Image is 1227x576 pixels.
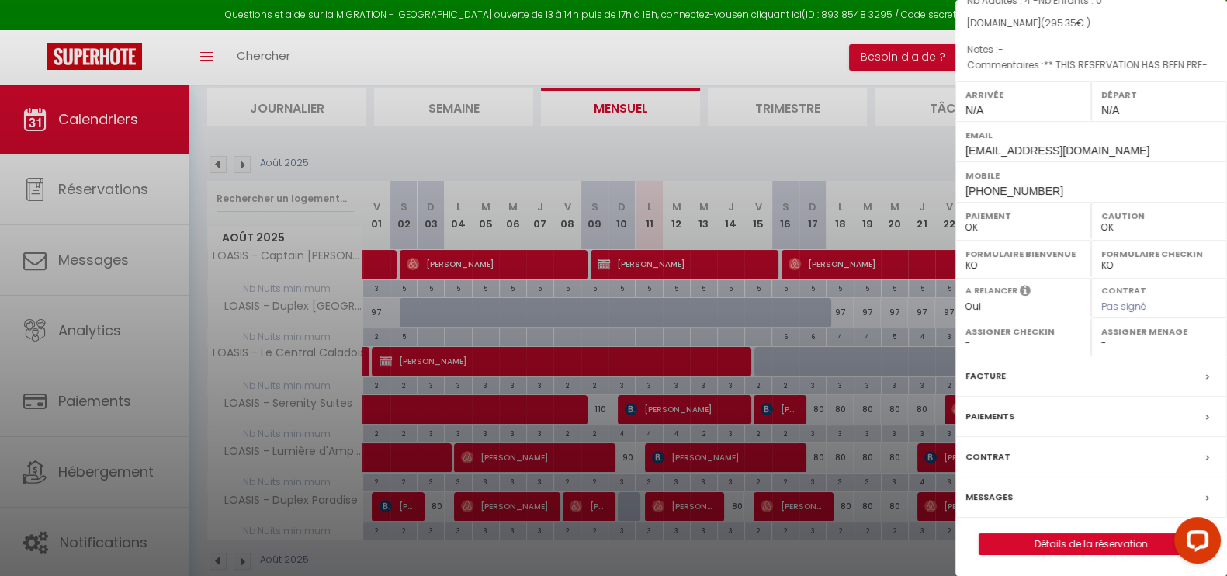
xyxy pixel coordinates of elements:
[965,489,1013,505] label: Messages
[967,16,1215,31] div: [DOMAIN_NAME]
[965,246,1081,262] label: Formulaire Bienvenue
[1041,16,1090,29] span: ( € )
[965,87,1081,102] label: Arrivée
[1101,208,1217,224] label: Caution
[1101,87,1217,102] label: Départ
[965,168,1217,183] label: Mobile
[967,42,1215,57] p: Notes :
[1045,16,1076,29] span: 295.35
[965,144,1149,157] span: [EMAIL_ADDRESS][DOMAIN_NAME]
[965,284,1017,297] label: A relancer
[998,43,1003,56] span: -
[965,185,1063,197] span: [PHONE_NUMBER]
[965,449,1010,465] label: Contrat
[1101,300,1146,313] span: Pas signé
[1101,246,1217,262] label: Formulaire Checkin
[965,104,983,116] span: N/A
[967,57,1215,73] p: Commentaires :
[1101,284,1146,294] label: Contrat
[979,534,1203,554] a: Détails de la réservation
[965,368,1006,384] label: Facture
[1020,284,1031,301] i: Sélectionner OUI si vous souhaiter envoyer les séquences de messages post-checkout
[965,208,1081,224] label: Paiement
[979,533,1204,555] button: Détails de la réservation
[1101,324,1217,339] label: Assigner Menage
[965,324,1081,339] label: Assigner Checkin
[1162,511,1227,576] iframe: LiveChat chat widget
[965,127,1217,143] label: Email
[1101,104,1119,116] span: N/A
[965,408,1014,425] label: Paiements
